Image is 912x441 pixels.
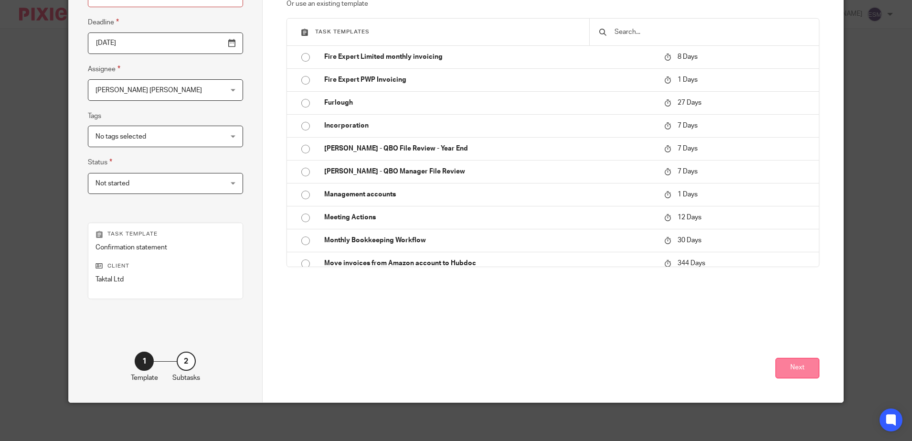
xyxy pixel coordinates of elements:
[678,191,698,198] span: 1 Days
[95,230,235,238] p: Task template
[135,352,154,371] div: 1
[315,29,370,34] span: Task templates
[95,262,235,270] p: Client
[324,144,655,153] p: [PERSON_NAME] - QBO File Review - Year End
[95,133,146,140] span: No tags selected
[678,122,698,129] span: 7 Days
[775,358,819,378] button: Next
[678,145,698,152] span: 7 Days
[678,168,698,175] span: 7 Days
[95,180,129,187] span: Not started
[88,64,120,75] label: Assignee
[678,99,701,106] span: 27 Days
[95,275,235,284] p: Taktal Ltd
[678,260,705,267] span: 344 Days
[614,27,809,37] input: Search...
[324,258,655,268] p: Move invoices from Amazon account to Hubdoc
[88,32,243,54] input: Pick a date
[172,373,200,383] p: Subtasks
[678,237,701,244] span: 30 Days
[324,98,655,108] p: Furlough
[324,167,655,176] p: [PERSON_NAME] - QBO Manager File Review
[95,87,202,94] span: [PERSON_NAME] [PERSON_NAME]
[324,75,655,85] p: Fire Expert PWP Invoicing
[324,121,655,130] p: Incorporation
[678,76,698,83] span: 1 Days
[324,190,655,199] p: Management accounts
[88,111,101,121] label: Tags
[95,243,235,252] p: Confirmation statement
[88,17,119,28] label: Deadline
[678,54,698,60] span: 8 Days
[324,213,655,222] p: Meeting Actions
[131,373,158,383] p: Template
[324,52,655,62] p: Fire Expert Limited monthly invoicing
[88,157,112,168] label: Status
[177,352,196,371] div: 2
[678,214,701,221] span: 12 Days
[324,236,655,245] p: Monthly Bookkeeping Workflow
